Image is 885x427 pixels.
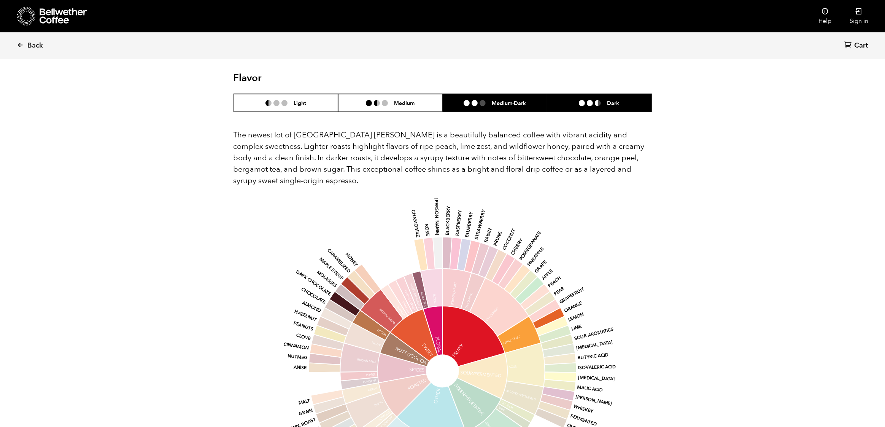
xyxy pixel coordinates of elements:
h6: Medium [394,100,415,106]
a: Cart [844,41,870,51]
h6: Medium-Dark [492,100,526,106]
span: Back [27,41,43,50]
h6: Dark [607,100,619,106]
span: Cart [854,41,868,50]
p: The newest lot of [GEOGRAPHIC_DATA] [PERSON_NAME] is a beautifully balanced coffee with vibrant a... [234,129,652,186]
h6: Light [294,100,306,106]
h2: Flavor [234,72,373,84]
